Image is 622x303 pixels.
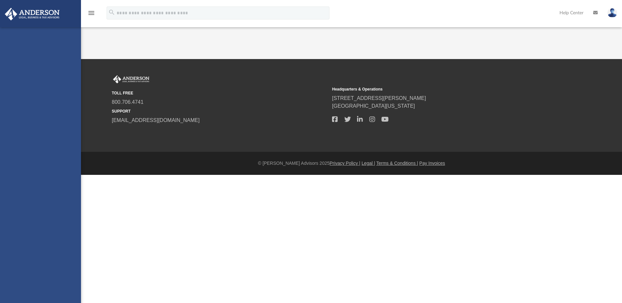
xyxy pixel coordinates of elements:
small: SUPPORT [112,108,328,114]
a: Legal | [362,161,375,166]
img: Anderson Advisors Platinum Portal [3,8,62,20]
a: [STREET_ADDRESS][PERSON_NAME] [332,95,426,101]
a: [EMAIL_ADDRESS][DOMAIN_NAME] [112,117,200,123]
a: Privacy Policy | [330,161,361,166]
a: Pay Invoices [419,161,445,166]
small: Headquarters & Operations [332,86,548,92]
a: [GEOGRAPHIC_DATA][US_STATE] [332,103,415,109]
i: search [108,9,115,16]
a: 800.706.4741 [112,99,144,105]
img: Anderson Advisors Platinum Portal [112,75,151,84]
a: Terms & Conditions | [376,161,418,166]
a: menu [87,12,95,17]
div: © [PERSON_NAME] Advisors 2025 [81,160,622,167]
i: menu [87,9,95,17]
small: TOLL FREE [112,90,328,96]
img: User Pic [607,8,617,18]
